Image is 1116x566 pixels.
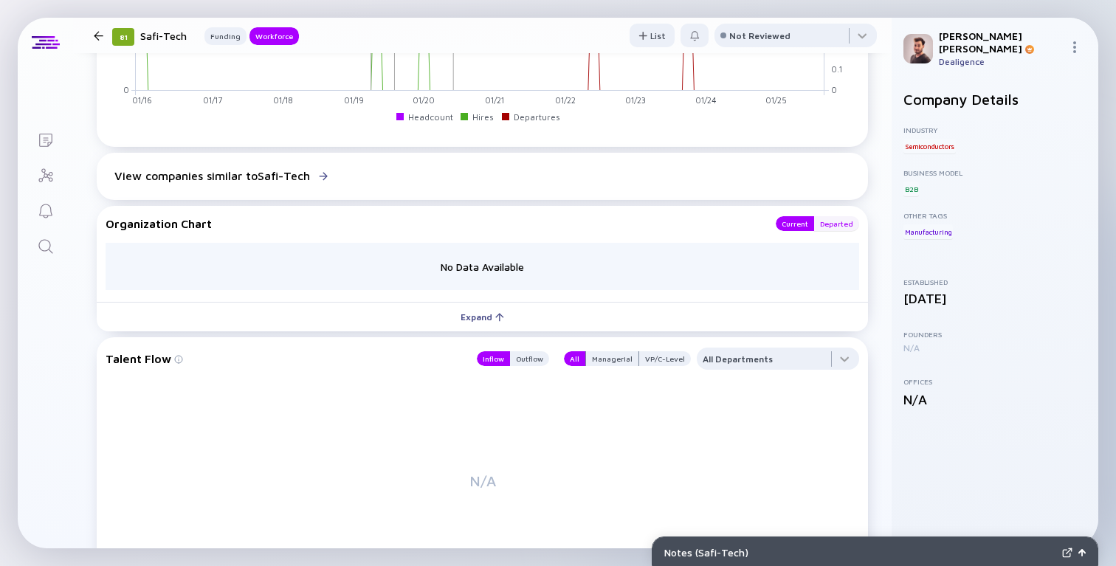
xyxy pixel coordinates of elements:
[903,342,1086,353] div: N/A
[831,65,842,75] tspan: 0.1
[204,29,247,44] div: Funding
[413,95,435,105] tspan: 01/20
[140,30,187,42] div: Safi-Tech
[814,216,859,231] button: Departed
[939,30,1063,55] div: [PERSON_NAME] [PERSON_NAME]
[18,227,73,263] a: Search
[776,216,814,231] button: Current
[555,95,576,105] tspan: 01/22
[564,351,585,366] button: All
[903,330,1086,339] div: Founders
[903,182,919,196] div: B2B
[18,192,73,227] a: Reminders
[903,34,933,63] img: Gil Profile Picture
[510,351,549,366] button: Outflow
[106,216,761,231] div: Organization Chart
[112,28,134,46] div: 81
[664,546,1056,559] div: Notes ( Safi-Tech )
[485,95,504,105] tspan: 01/21
[903,224,953,239] div: Manufacturing
[831,85,837,94] tspan: 0
[249,27,299,45] button: Workforce
[1062,548,1072,558] img: Expand Notes
[204,27,247,45] button: Funding
[106,243,859,290] div: No Data Available
[477,351,510,366] button: Inflow
[18,156,73,192] a: Investor Map
[273,95,293,105] tspan: 01/18
[106,348,462,370] div: Talent Flow
[729,30,790,41] div: Not Reviewed
[625,95,646,105] tspan: 01/23
[903,211,1086,220] div: Other Tags
[765,95,787,105] tspan: 01/25
[114,169,310,182] div: View companies similar to Safi-Tech
[452,306,513,328] div: Expand
[97,302,868,331] button: Expand
[695,95,717,105] tspan: 01/24
[203,95,222,105] tspan: 01/17
[586,351,638,366] div: Managerial
[903,125,1086,134] div: Industry
[903,91,1086,108] h2: Company Details
[344,95,364,105] tspan: 01/19
[123,85,129,94] tspan: 0
[18,121,73,156] a: Lists
[1078,549,1086,556] img: Open Notes
[1069,41,1081,53] img: Menu
[249,29,299,44] div: Workforce
[939,56,1063,67] div: Dealigence
[903,392,1086,407] div: N/A
[903,377,1086,386] div: Offices
[903,139,956,153] div: Semiconductors
[585,351,639,366] button: Managerial
[639,351,691,366] button: VP/C-Level
[903,168,1086,177] div: Business Model
[903,277,1086,286] div: Established
[903,291,1086,306] div: [DATE]
[630,24,675,47] button: List
[132,95,152,105] tspan: 01/16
